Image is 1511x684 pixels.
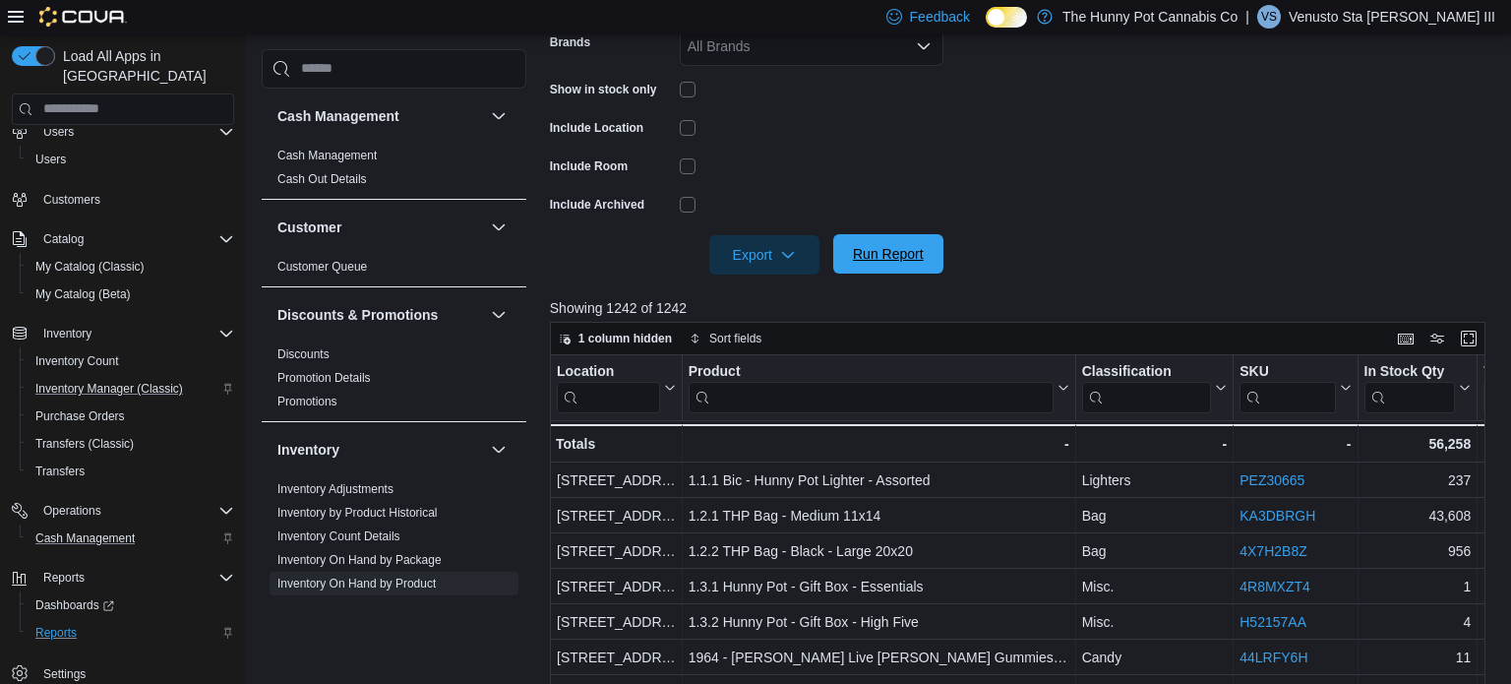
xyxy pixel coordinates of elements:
img: Cova [39,7,127,27]
button: Discounts & Promotions [277,305,483,325]
div: SKU [1239,362,1335,381]
div: [STREET_ADDRESS] [557,539,676,563]
a: PEZ30665 [1239,472,1304,488]
span: Inventory On Hand by Product [277,576,436,591]
span: My Catalog (Classic) [35,259,145,275]
span: Catalog [35,227,234,251]
p: Venusto Sta [PERSON_NAME] III [1289,5,1495,29]
span: Users [43,124,74,140]
span: Discounts [277,346,330,362]
span: Load All Apps in [GEOGRAPHIC_DATA] [55,46,234,86]
a: Inventory Count [28,349,127,373]
a: Promotions [277,395,337,408]
div: 956 [1363,539,1471,563]
div: Product [688,362,1053,381]
button: Cash Management [277,106,483,126]
div: Cash Management [262,144,526,199]
button: Classification [1081,362,1227,412]
a: Inventory by Product Historical [277,506,438,520]
a: Discounts [277,347,330,361]
span: Customers [43,192,100,208]
button: Operations [35,499,109,523]
button: In Stock Qty [1363,362,1471,412]
div: 1.3.2 Hunny Pot - Gift Box - High Five [688,610,1068,634]
button: Users [35,120,82,144]
button: Users [20,146,242,173]
a: Inventory Manager (Classic) [28,377,191,401]
button: Keyboard shortcuts [1394,327,1418,350]
span: Dashboards [35,597,114,613]
span: Inventory Count [28,349,234,373]
a: Inventory Adjustments [277,482,393,496]
div: 43,608 [1363,504,1471,528]
span: Purchase Orders [35,408,125,424]
button: Transfers [20,458,242,485]
button: Open list of options [916,38,932,54]
div: [STREET_ADDRESS] [557,504,676,528]
span: Cash Management [35,530,135,546]
span: Transfers [35,464,85,479]
span: Run Report [853,244,924,264]
span: Transfers (Classic) [35,436,134,452]
div: Product [688,362,1053,412]
div: [STREET_ADDRESS] [557,610,676,634]
button: Reports [4,564,242,591]
div: Customer [262,255,526,286]
div: Location [557,362,660,381]
a: Transfers (Classic) [28,432,142,456]
span: Catalog [43,231,84,247]
div: 4 [1363,610,1471,634]
span: Inventory [35,322,234,345]
button: Cash Management [20,525,242,552]
p: | [1245,5,1249,29]
button: Inventory [277,440,483,460]
div: Venusto Sta Maria III [1257,5,1281,29]
a: Customers [35,188,108,212]
button: Reports [20,619,242,647]
div: In Stock Qty [1363,362,1455,412]
h3: Cash Management [277,106,399,126]
span: Dashboards [28,593,234,617]
label: Include Location [550,120,643,136]
div: Totals [556,432,676,456]
div: [STREET_ADDRESS] [557,575,676,598]
button: Users [4,118,242,146]
div: Lighters [1081,468,1227,492]
span: Reports [43,570,85,586]
div: 1 [1363,575,1471,598]
a: Promotion Details [277,371,371,385]
button: My Catalog (Beta) [20,280,242,308]
span: Inventory Count Details [277,529,400,544]
div: Candy [1081,646,1227,669]
button: Enter fullscreen [1457,327,1481,350]
span: Cash Out Details [277,171,367,187]
a: Inventory On Hand by Product [277,577,436,591]
button: Cash Management [487,104,511,128]
span: Users [28,148,234,171]
a: Cash Management [28,527,143,550]
span: Feedback [910,7,970,27]
button: Customers [4,185,242,214]
button: 1 column hidden [551,327,680,350]
p: The Hunny Pot Cannabis Co [1062,5,1238,29]
a: Purchase Orders [28,404,133,428]
div: Misc. [1081,610,1227,634]
input: Dark Mode [986,7,1027,28]
span: Operations [35,499,234,523]
h3: Inventory [277,440,339,460]
div: [STREET_ADDRESS] [557,468,676,492]
a: Inventory Count Details [277,529,400,543]
a: Cash Out Details [277,172,367,186]
span: Cash Management [28,527,234,550]
a: Dashboards [28,593,122,617]
a: H52157AA [1239,614,1306,630]
div: Misc. [1081,575,1227,598]
button: Run Report [833,234,943,274]
span: Inventory Manager (Classic) [28,377,234,401]
button: Purchase Orders [20,403,242,430]
button: Transfers (Classic) [20,430,242,458]
span: Inventory Count [35,353,119,369]
button: Inventory [4,320,242,347]
div: Classification [1081,362,1211,412]
span: My Catalog (Beta) [28,282,234,306]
